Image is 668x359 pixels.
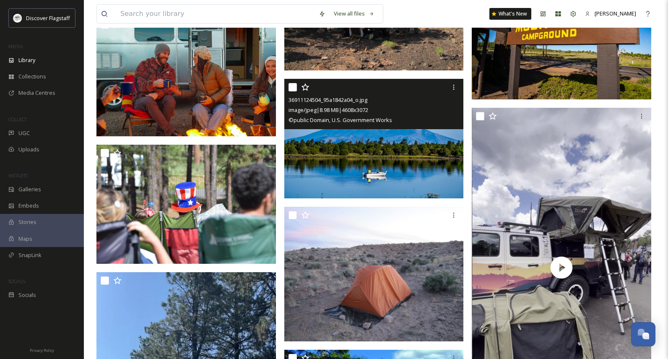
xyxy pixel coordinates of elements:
[581,5,640,22] a: [PERSON_NAME]
[13,14,22,22] img: Untitled%20design%20(1).png
[289,96,367,104] span: 36911124504_95a1842a04_o.jpg
[489,8,531,20] a: What's New
[30,348,54,353] span: Privacy Policy
[284,79,464,199] img: 36911124504_95a1842a04_o.jpg
[18,89,55,97] span: Media Centres
[96,145,276,264] img: DSC_0572.jpg
[18,73,46,81] span: Collections
[30,345,54,355] a: Privacy Policy
[289,106,368,114] span: image/jpeg | 8.98 MB | 4608 x 3072
[595,10,636,17] span: [PERSON_NAME]
[8,43,23,49] span: MEDIA
[116,5,315,23] input: Search your library
[18,291,36,299] span: Socials
[96,16,276,136] img: laughing by fire.jpg
[330,5,379,22] a: View all files
[289,116,392,124] span: © public Domain, U.S. Government Works
[631,322,655,346] button: Open Chat
[18,146,39,153] span: Uploads
[18,185,41,193] span: Galleries
[18,218,36,226] span: Stories
[18,235,32,243] span: Maps
[18,129,30,137] span: UGC
[8,172,28,179] span: WIDGETS
[284,207,464,341] img: IMG_0847.JPG
[18,251,42,259] span: SnapLink
[8,116,26,122] span: COLLECT
[18,56,35,64] span: Library
[18,202,39,210] span: Embeds
[26,14,70,22] span: Discover Flagstaff
[8,278,25,284] span: SOCIALS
